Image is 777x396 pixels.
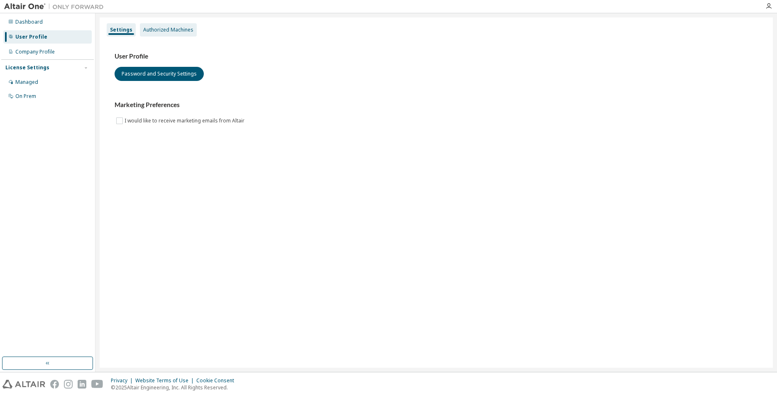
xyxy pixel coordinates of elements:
p: © 2025 Altair Engineering, Inc. All Rights Reserved. [111,384,239,391]
div: Dashboard [15,19,43,25]
img: instagram.svg [64,380,73,389]
div: Managed [15,79,38,86]
img: Altair One [4,2,108,11]
img: altair_logo.svg [2,380,45,389]
div: Cookie Consent [196,377,239,384]
div: Authorized Machines [143,27,193,33]
div: Company Profile [15,49,55,55]
div: Website Terms of Use [135,377,196,384]
button: Password and Security Settings [115,67,204,81]
img: facebook.svg [50,380,59,389]
label: I would like to receive marketing emails from Altair [125,116,246,126]
div: On Prem [15,93,36,100]
div: Privacy [111,377,135,384]
h3: User Profile [115,52,758,61]
div: Settings [110,27,132,33]
div: User Profile [15,34,47,40]
img: youtube.svg [91,380,103,389]
h3: Marketing Preferences [115,101,758,109]
div: License Settings [5,64,49,71]
img: linkedin.svg [78,380,86,389]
